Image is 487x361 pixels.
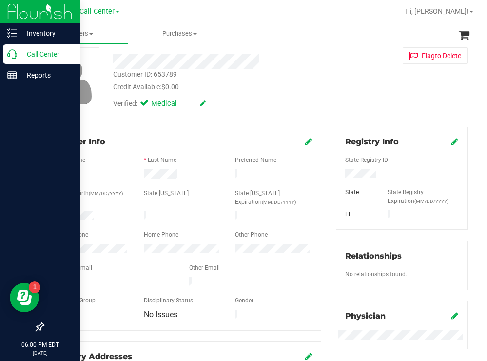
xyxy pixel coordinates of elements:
label: No relationships found. [345,270,407,279]
label: Last Name [148,156,176,164]
a: Purchases [128,23,232,44]
label: State [US_STATE] Expiration [235,189,312,206]
div: Credit Available: [113,82,318,92]
span: (MM/DD/YYYY) [262,200,296,205]
div: Verified: [113,99,206,109]
label: Gender [235,296,253,305]
span: Physician [345,311,386,321]
label: Preferred Name [235,156,276,164]
button: Flagto Delete [403,47,468,64]
p: Call Center [17,48,76,60]
inline-svg: Inventory [7,28,17,38]
span: No Issues [144,310,177,319]
inline-svg: Call Center [7,49,17,59]
label: Date of Birth [56,189,123,198]
span: Relationships [345,251,402,261]
span: Delivery Addresses [52,352,132,361]
p: Inventory [17,27,76,39]
div: State [338,188,380,197]
div: Customer ID: 653789 [113,69,177,80]
label: State Registry ID [345,156,388,164]
span: Registry Info [345,137,399,146]
label: Home Phone [144,230,178,239]
span: Medical [151,99,190,109]
inline-svg: Reports [7,70,17,80]
p: 06:00 PM EDT [4,341,76,349]
span: Call Center [79,7,115,16]
label: Disciplinary Status [144,296,193,305]
span: (MM/DD/YYYY) [89,191,123,196]
span: Purchases [128,29,232,38]
p: [DATE] [4,349,76,357]
label: State [US_STATE] [144,189,189,198]
label: Other Email [189,263,220,272]
label: Other Phone [235,230,268,239]
span: $0.00 [161,83,179,91]
iframe: Resource center [10,283,39,312]
div: FL [338,210,380,219]
span: Hi, [PERSON_NAME]! [405,7,468,15]
span: (MM/DD/YYYY) [414,199,448,204]
label: State Registry Expiration [388,188,458,205]
iframe: Resource center unread badge [29,281,40,293]
p: Reports [17,69,76,81]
